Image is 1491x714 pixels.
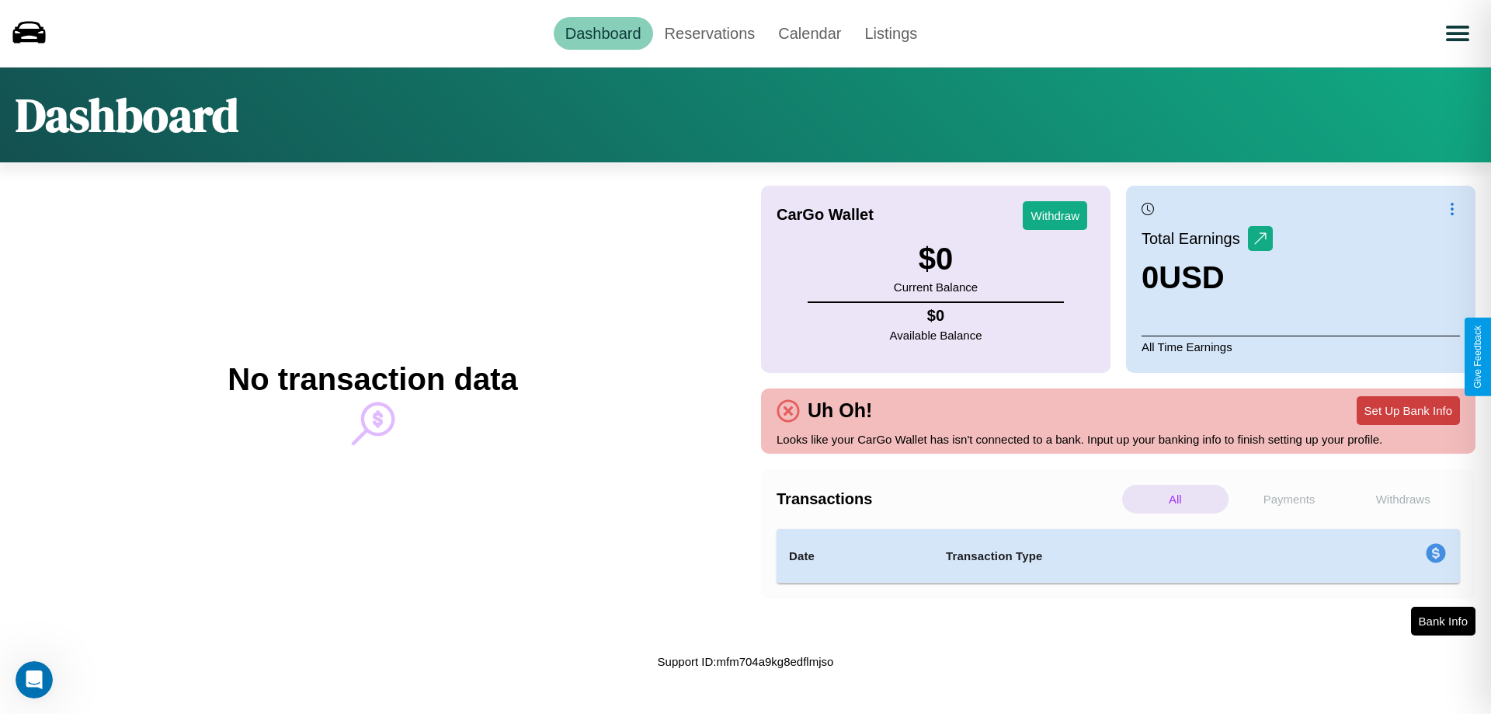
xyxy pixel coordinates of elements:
[853,17,929,50] a: Listings
[890,307,982,325] h4: $ 0
[554,17,653,50] a: Dashboard
[777,206,874,224] h4: CarGo Wallet
[16,661,53,698] iframe: Intercom live chat
[1142,225,1248,253] p: Total Earnings
[1236,485,1343,514] p: Payments
[946,547,1298,566] h4: Transaction Type
[894,242,978,277] h3: $ 0
[1023,201,1087,230] button: Withdraw
[800,399,880,422] h4: Uh Oh!
[777,490,1118,508] h4: Transactions
[1411,607,1475,636] button: Bank Info
[1350,485,1456,514] p: Withdraws
[1122,485,1229,514] p: All
[777,529,1460,583] table: simple table
[894,277,978,298] p: Current Balance
[1142,336,1460,357] p: All Time Earnings
[777,429,1460,450] p: Looks like your CarGo Wallet has isn't connected to a bank. Input up your banking info to finish ...
[789,547,921,566] h4: Date
[1472,326,1483,388] div: Give Feedback
[766,17,853,50] a: Calendar
[653,17,767,50] a: Reservations
[890,325,982,346] p: Available Balance
[228,362,517,397] h2: No transaction data
[1357,396,1460,425] button: Set Up Bank Info
[16,83,238,147] h1: Dashboard
[658,651,834,672] p: Support ID: mfm704a9kg8edflmjso
[1142,260,1273,295] h3: 0 USD
[1436,12,1479,55] button: Open menu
